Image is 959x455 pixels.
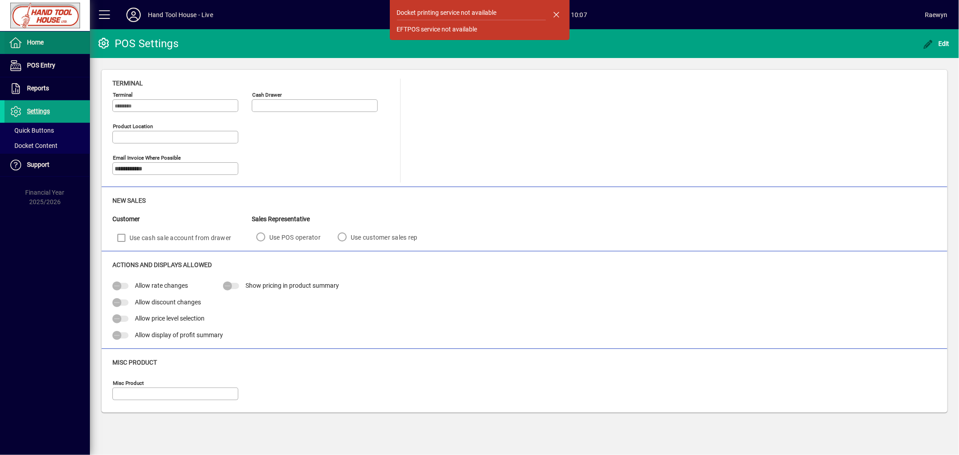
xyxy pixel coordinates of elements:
[4,54,90,77] a: POS Entry
[135,282,188,289] span: Allow rate changes
[112,359,157,366] span: Misc Product
[921,36,952,52] button: Edit
[112,197,146,204] span: New Sales
[112,80,143,87] span: Terminal
[4,77,90,100] a: Reports
[27,85,49,92] span: Reports
[4,123,90,138] a: Quick Buttons
[112,261,212,268] span: Actions and Displays Allowed
[4,154,90,176] a: Support
[27,62,55,69] span: POS Entry
[245,282,339,289] span: Show pricing in product summary
[27,161,49,168] span: Support
[4,31,90,54] a: Home
[112,214,252,224] div: Customer
[252,92,282,98] mat-label: Cash Drawer
[119,7,148,23] button: Profile
[923,40,950,47] span: Edit
[9,142,58,149] span: Docket Content
[9,127,54,134] span: Quick Buttons
[135,299,201,306] span: Allow discount changes
[213,8,925,22] span: [DATE] 10:07
[113,380,144,386] mat-label: Misc Product
[113,155,181,161] mat-label: Email Invoice where possible
[27,39,44,46] span: Home
[148,8,213,22] div: Hand Tool House - Live
[135,331,223,339] span: Allow display of profit summary
[925,8,948,22] div: Raewyn
[113,92,133,98] mat-label: Terminal
[113,123,153,129] mat-label: Product location
[397,25,477,34] div: EFTPOS service not available
[252,214,430,224] div: Sales Representative
[27,107,50,115] span: Settings
[135,315,205,322] span: Allow price level selection
[97,36,178,51] div: POS Settings
[4,138,90,153] a: Docket Content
